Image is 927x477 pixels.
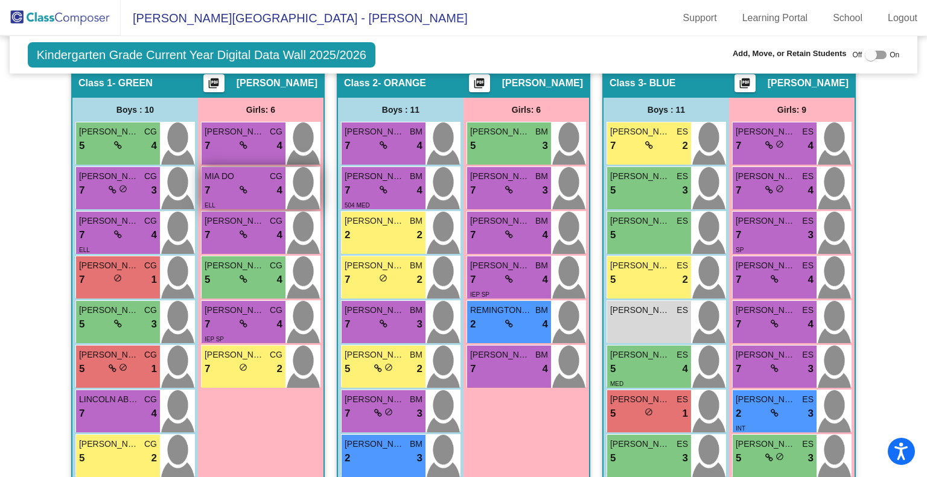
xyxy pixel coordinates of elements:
[78,77,112,89] span: Class 1
[151,272,157,288] span: 1
[823,8,872,28] a: School
[151,361,157,377] span: 1
[205,272,210,288] span: 5
[736,349,796,361] span: [PERSON_NAME]
[683,406,688,422] span: 1
[674,8,727,28] a: Support
[410,170,422,183] span: BM
[645,408,653,416] span: do_not_disturb_alt
[277,272,282,288] span: 4
[205,361,210,377] span: 7
[610,381,623,387] span: MED
[410,393,422,406] span: BM
[205,170,265,183] span: MIA DO
[470,227,476,243] span: 7
[417,317,422,332] span: 3
[643,77,675,89] span: - BLUE
[79,361,84,377] span: 5
[205,227,210,243] span: 7
[379,274,387,282] span: do_not_disturb_alt
[736,304,796,317] span: [PERSON_NAME]
[543,361,548,377] span: 4
[345,259,405,272] span: [PERSON_NAME]
[535,125,548,138] span: BM
[808,450,814,466] span: 3
[345,393,405,406] span: [PERSON_NAME]
[610,450,616,466] span: 5
[808,272,814,288] span: 4
[736,259,796,272] span: [PERSON_NAME]
[736,406,741,422] span: 2
[677,438,688,450] span: ES
[736,125,796,138] span: [PERSON_NAME]
[338,98,463,122] div: Boys : 11
[72,98,198,122] div: Boys : 10
[683,361,688,377] span: 4
[733,8,818,28] a: Learning Portal
[345,215,405,227] span: [PERSON_NAME]
[808,138,814,154] span: 4
[543,183,548,198] span: 3
[470,317,476,332] span: 2
[776,452,784,461] span: do_not_disturb_alt
[205,259,265,272] span: [PERSON_NAME]
[736,438,796,450] span: [PERSON_NAME]
[737,77,752,94] mat-icon: picture_as_pdf
[470,183,476,198] span: 7
[543,138,548,154] span: 3
[121,8,468,28] span: [PERSON_NAME][GEOGRAPHIC_DATA] - [PERSON_NAME]
[205,349,265,361] span: [PERSON_NAME]
[345,227,350,243] span: 2
[270,170,282,183] span: CG
[610,304,671,317] span: [PERSON_NAME]
[410,215,422,227] span: BM
[79,215,139,227] span: [PERSON_NAME]
[270,349,282,361] span: CG
[79,272,84,288] span: 7
[144,259,157,272] span: CG
[417,272,422,288] span: 2
[802,304,814,317] span: ES
[808,227,814,243] span: 3
[535,215,548,227] span: BM
[206,77,221,94] mat-icon: picture_as_pdf
[610,77,643,89] span: Class 3
[205,215,265,227] span: [PERSON_NAME]
[802,125,814,138] span: ES
[463,98,589,122] div: Girls: 6
[736,317,741,332] span: 7
[802,349,814,361] span: ES
[610,272,616,288] span: 5
[344,77,378,89] span: Class 2
[470,349,530,361] span: [PERSON_NAME]
[610,349,671,361] span: [PERSON_NAME]
[270,215,282,227] span: CG
[378,77,426,89] span: - ORANGE
[198,98,323,122] div: Girls: 6
[144,125,157,138] span: CG
[776,140,784,148] span: do_not_disturb_alt
[79,349,139,361] span: [PERSON_NAME]
[733,48,847,60] span: Add, Move, or Retain Students
[345,272,350,288] span: 7
[79,317,84,332] span: 5
[802,393,814,406] span: ES
[677,349,688,361] span: ES
[768,77,849,89] span: [PERSON_NAME]
[79,227,84,243] span: 7
[417,450,422,466] span: 3
[543,272,548,288] span: 4
[345,450,350,466] span: 2
[410,349,422,361] span: BM
[277,317,282,332] span: 4
[417,138,422,154] span: 4
[205,138,210,154] span: 7
[79,406,84,422] span: 7
[79,438,139,450] span: [PERSON_NAME]
[410,259,422,272] span: BM
[610,125,671,138] span: [PERSON_NAME]
[736,450,741,466] span: 5
[472,77,486,94] mat-icon: picture_as_pdf
[736,272,741,288] span: 7
[802,438,814,450] span: ES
